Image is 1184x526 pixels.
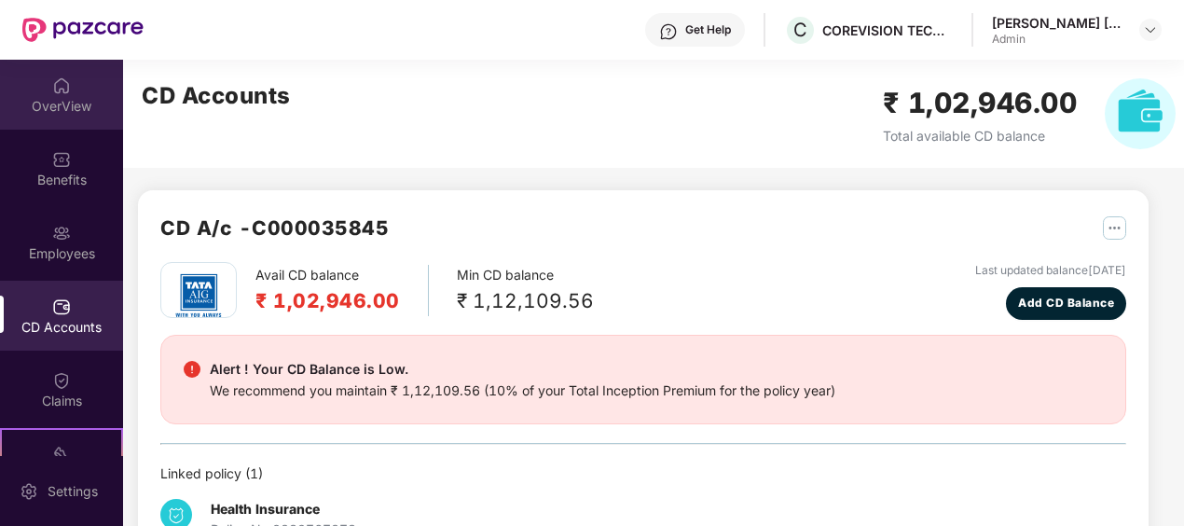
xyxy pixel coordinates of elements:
button: Add CD Balance [1006,287,1127,320]
span: Total available CD balance [883,128,1045,144]
div: Linked policy ( 1 ) [160,464,1126,484]
img: svg+xml;base64,PHN2ZyBpZD0iQmVuZWZpdHMiIHhtbG5zPSJodHRwOi8vd3d3LnczLm9yZy8yMDAwL3N2ZyIgd2lkdGg9Ij... [52,150,71,169]
span: Add CD Balance [1018,295,1114,312]
img: svg+xml;base64,PHN2ZyB4bWxucz0iaHR0cDovL3d3dy53My5vcmcvMjAwMC9zdmciIHdpZHRoPSIyMSIgaGVpZ2h0PSIyMC... [52,445,71,464]
div: Get Help [685,22,731,37]
div: Min CD balance [457,265,594,316]
div: COREVISION TECHNOLOGY PRIVATE LIMITED [822,21,953,39]
img: svg+xml;base64,PHN2ZyBpZD0iSG9tZSIgeG1sbnM9Imh0dHA6Ly93d3cudzMub3JnLzIwMDAvc3ZnIiB3aWR0aD0iMjAiIG... [52,76,71,95]
img: svg+xml;base64,PHN2ZyBpZD0iQ2xhaW0iIHhtbG5zPSJodHRwOi8vd3d3LnczLm9yZy8yMDAwL3N2ZyIgd2lkdGg9IjIwIi... [52,371,71,390]
div: Alert ! Your CD Balance is Low. [210,358,835,381]
div: Avail CD balance [255,265,429,316]
div: ₹ 1,12,109.56 [457,285,594,316]
div: Settings [42,482,103,501]
img: svg+xml;base64,PHN2ZyBpZD0iRGFuZ2VyX2FsZXJ0IiBkYXRhLW5hbWU9IkRhbmdlciBhbGVydCIgeG1sbnM9Imh0dHA6Ly... [184,361,200,378]
div: Admin [992,32,1122,47]
div: [PERSON_NAME] [PERSON_NAME] Nirmal [992,14,1122,32]
img: svg+xml;base64,PHN2ZyBpZD0iRHJvcGRvd24tMzJ4MzIiIHhtbG5zPSJodHRwOi8vd3d3LnczLm9yZy8yMDAwL3N2ZyIgd2... [1143,22,1158,37]
div: Last updated balance [DATE] [975,262,1126,280]
h2: ₹ 1,02,946.00 [255,285,400,316]
img: svg+xml;base64,PHN2ZyBpZD0iSGVscC0zMngzMiIgeG1sbnM9Imh0dHA6Ly93d3cudzMub3JnLzIwMDAvc3ZnIiB3aWR0aD... [659,22,678,41]
img: svg+xml;base64,PHN2ZyBpZD0iQ0RfQWNjb3VudHMiIGRhdGEtbmFtZT0iQ0QgQWNjb3VudHMiIHhtbG5zPSJodHRwOi8vd3... [52,298,71,316]
span: C [793,19,807,41]
img: svg+xml;base64,PHN2ZyBpZD0iRW1wbG95ZWVzIiB4bWxucz0iaHR0cDovL3d3dy53My5vcmcvMjAwMC9zdmciIHdpZHRoPS... [52,224,71,242]
img: svg+xml;base64,PHN2ZyB4bWxucz0iaHR0cDovL3d3dy53My5vcmcvMjAwMC9zdmciIHdpZHRoPSIyNSIgaGVpZ2h0PSIyNS... [1103,216,1126,240]
h2: ₹ 1,02,946.00 [883,81,1078,125]
img: New Pazcare Logo [22,18,144,42]
h2: CD A/c - C000035845 [160,213,389,243]
img: tatag.png [166,263,231,328]
div: We recommend you maintain ₹ 1,12,109.56 (10% of your Total Inception Premium for the policy year) [210,381,835,401]
img: svg+xml;base64,PHN2ZyBpZD0iU2V0dGluZy0yMHgyMCIgeG1sbnM9Imh0dHA6Ly93d3cudzMub3JnLzIwMDAvc3ZnIiB3aW... [20,482,38,501]
h2: CD Accounts [142,78,291,114]
img: svg+xml;base64,PHN2ZyB4bWxucz0iaHR0cDovL3d3dy53My5vcmcvMjAwMC9zdmciIHhtbG5zOnhsaW5rPSJodHRwOi8vd3... [1105,78,1176,149]
b: Health Insurance [211,501,320,517]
